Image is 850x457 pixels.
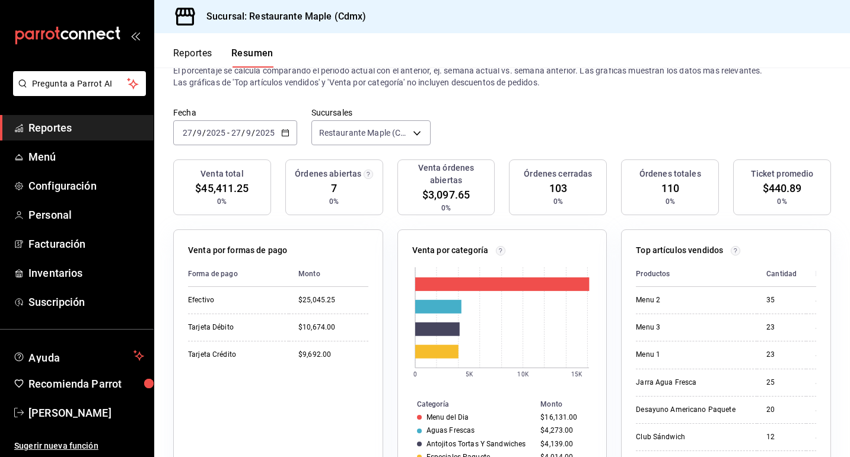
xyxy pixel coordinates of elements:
[766,350,797,360] div: 23
[636,405,747,415] div: Desayuno Americano Paquete
[636,295,747,305] div: Menu 2
[636,378,747,388] div: Jarra Agua Fresca
[757,261,806,287] th: Cantidad
[227,128,230,138] span: -
[426,440,526,448] div: Antojitos Tortas Y Sandwiches
[553,196,563,207] span: 0%
[517,371,529,378] text: 10K
[188,244,287,257] p: Venta por formas de pago
[14,440,144,452] span: Sugerir nueva función
[298,295,368,305] div: $25,045.25
[403,162,490,187] h3: Venta órdenes abiertas
[13,71,146,96] button: Pregunta a Parrot AI
[173,47,273,68] div: navigation tabs
[777,196,787,207] span: 0%
[28,236,144,252] span: Facturación
[766,295,797,305] div: 35
[217,196,227,207] span: 0%
[636,261,757,287] th: Productos
[571,371,582,378] text: 15K
[816,295,848,305] div: $7,000.00
[195,180,249,196] span: $45,411.25
[816,432,848,442] div: $1,680.00
[426,413,469,421] div: Menu del Dia
[331,180,337,196] span: 7
[193,128,196,138] span: /
[200,168,243,180] h3: Venta total
[766,405,797,415] div: 20
[311,108,431,117] label: Sucursales
[441,203,451,213] span: 0%
[28,149,144,165] span: Menú
[298,350,368,360] div: $9,692.00
[8,86,146,98] a: Pregunta a Parrot AI
[816,405,848,415] div: $2,700.00
[173,108,297,117] label: Fecha
[28,178,144,194] span: Configuración
[636,432,747,442] div: Club Sándwich
[751,168,814,180] h3: Ticket promedio
[28,349,129,363] span: Ayuda
[666,196,675,207] span: 0%
[329,196,339,207] span: 0%
[182,128,193,138] input: --
[806,261,848,287] th: Monto
[639,168,701,180] h3: Órdenes totales
[766,322,797,333] div: 23
[636,244,723,257] p: Top artículos vendidos
[413,371,417,378] text: 0
[636,322,747,333] div: Menu 3
[130,31,140,40] button: open_drawer_menu
[816,322,848,333] div: $5,221.00
[206,128,226,138] input: ----
[319,127,409,139] span: Restaurante Maple (Cdmx)
[412,244,489,257] p: Venta por categoría
[540,426,587,434] div: $4,273.00
[28,120,144,136] span: Reportes
[763,180,802,196] span: $440.89
[173,65,831,88] p: El porcentaje se calcula comparando el período actual con el anterior, ej. semana actual vs. sema...
[188,261,289,287] th: Forma de pago
[661,180,679,196] span: 110
[231,47,273,68] button: Resumen
[540,413,587,421] div: $16,131.00
[398,398,536,411] th: Categoría
[540,440,587,448] div: $4,139.00
[536,398,606,411] th: Monto
[32,78,128,90] span: Pregunta a Parrot AI
[173,47,212,68] button: Reportes
[188,295,279,305] div: Efectivo
[422,187,470,203] span: $3,097.65
[188,350,279,360] div: Tarjeta Crédito
[241,128,245,138] span: /
[28,376,144,392] span: Recomienda Parrot
[766,378,797,388] div: 25
[252,128,255,138] span: /
[28,405,144,421] span: [PERSON_NAME]
[766,432,797,442] div: 12
[426,426,475,434] div: Aguas Frescas
[255,128,275,138] input: ----
[524,168,592,180] h3: Órdenes cerradas
[816,378,848,388] div: $2,995.00
[28,265,144,281] span: Inventarios
[466,371,473,378] text: 5K
[188,322,279,333] div: Tarjeta Débito
[202,128,206,138] span: /
[816,350,848,360] div: $3,910.00
[298,322,368,333] div: $10,674.00
[289,261,368,287] th: Monto
[549,180,567,196] span: 103
[231,128,241,138] input: --
[28,294,144,310] span: Suscripción
[246,128,252,138] input: --
[28,207,144,223] span: Personal
[295,168,361,180] h3: Órdenes abiertas
[636,350,747,360] div: Menu 1
[197,9,366,24] h3: Sucursal: Restaurante Maple (Cdmx)
[196,128,202,138] input: --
